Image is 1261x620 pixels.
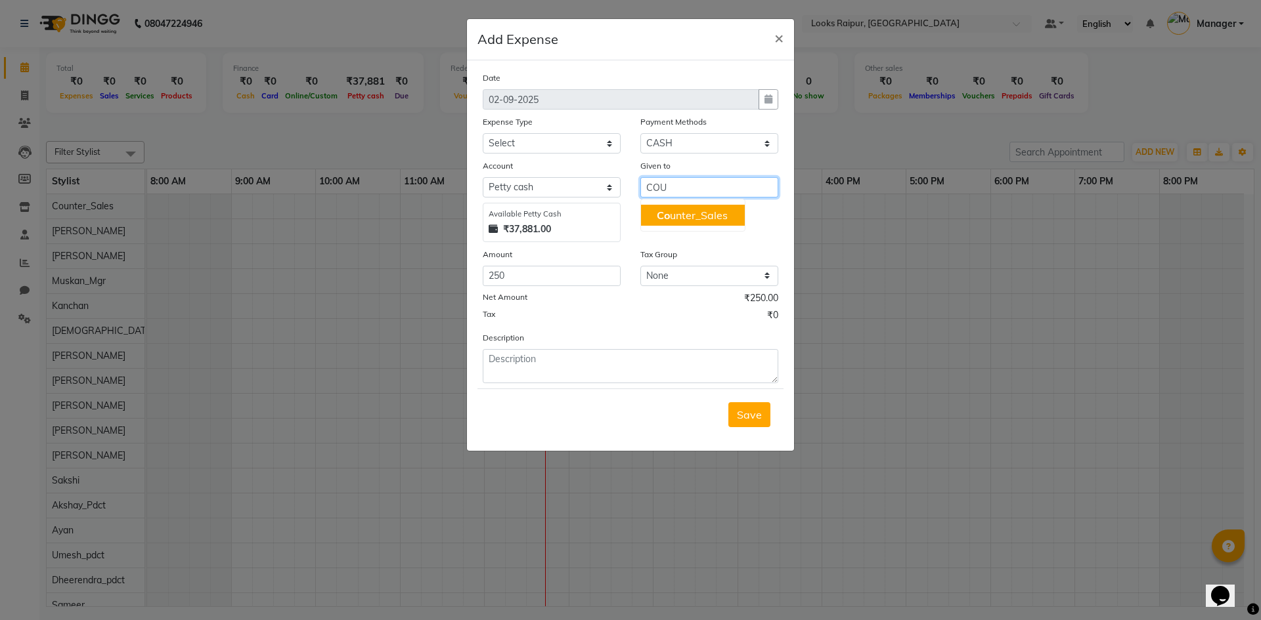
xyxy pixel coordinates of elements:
label: Tax [483,308,495,320]
span: Co [657,209,670,222]
input: Amount [483,266,621,286]
label: Payment Methods [640,116,707,128]
span: × [774,28,784,47]
label: Date [483,72,500,84]
label: Account [483,160,513,172]
span: ₹250.00 [744,291,778,308]
label: Given to [640,160,671,172]
label: Description [483,332,524,344]
button: Close [764,19,794,56]
div: Available Petty Cash [489,209,615,220]
span: Save [737,408,762,421]
label: Amount [483,249,512,260]
h5: Add Expense [477,30,558,49]
label: Net Amount [483,291,527,303]
strong: ₹37,881.00 [503,222,551,236]
label: Tax Group [640,249,677,260]
iframe: chat widget [1206,568,1248,607]
label: Expense Type [483,116,533,128]
button: Save [728,402,770,427]
ngb-highlight: unter_Sales [657,209,728,222]
span: ₹0 [767,308,778,325]
input: Given to [640,177,778,197]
